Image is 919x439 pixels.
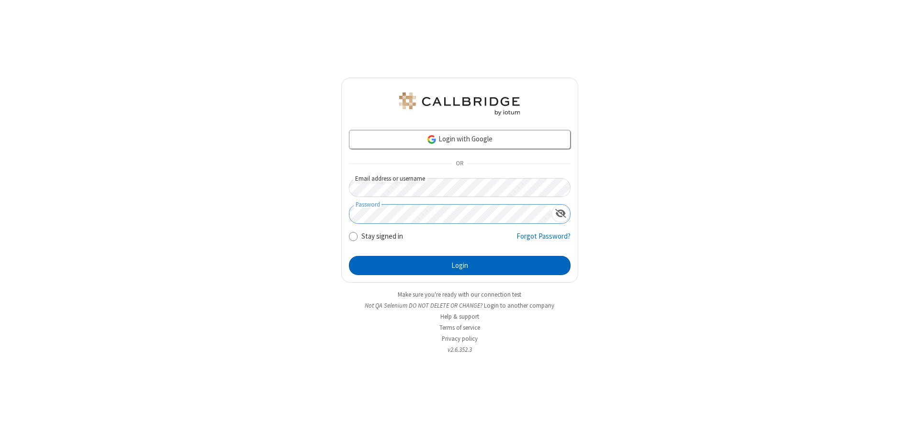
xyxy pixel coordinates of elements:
[349,178,571,197] input: Email address or username
[442,335,478,343] a: Privacy policy
[551,205,570,222] div: Show password
[439,323,480,332] a: Terms of service
[484,301,554,310] button: Login to another company
[341,345,578,354] li: v2.6.352.3
[349,256,571,275] button: Login
[341,301,578,310] li: Not QA Selenium DO NOT DELETE OR CHANGE?
[397,92,522,116] img: QA Selenium DO NOT DELETE OR CHANGE
[426,134,437,145] img: google-icon.png
[516,231,571,249] a: Forgot Password?
[349,130,571,149] a: Login with Google
[440,312,479,321] a: Help & support
[452,157,467,171] span: OR
[895,414,912,432] iframe: Chat
[361,231,403,242] label: Stay signed in
[398,290,521,299] a: Make sure you're ready with our connection test
[349,205,551,223] input: Password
